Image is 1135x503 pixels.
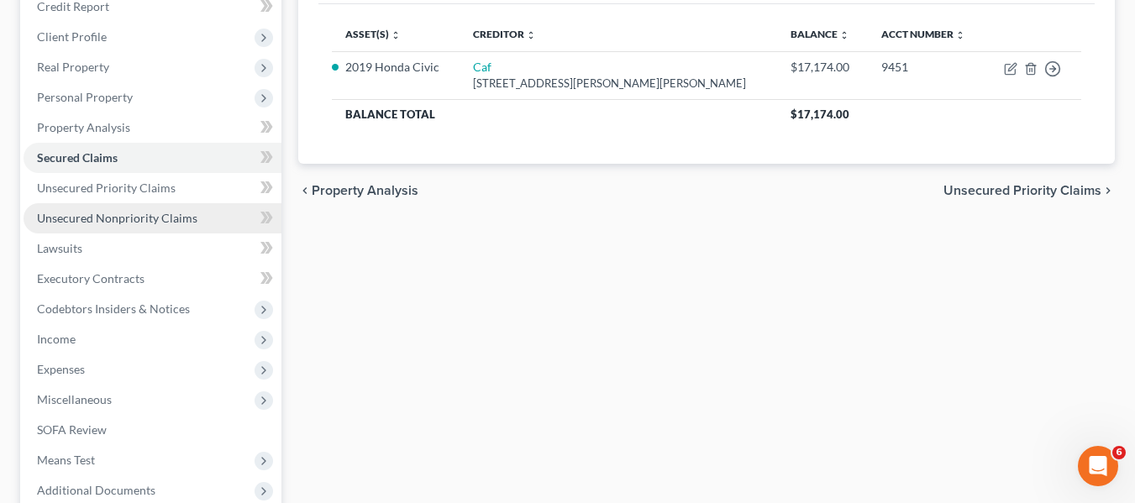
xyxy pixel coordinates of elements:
[955,30,965,40] i: unfold_more
[37,241,82,255] span: Lawsuits
[1112,446,1126,459] span: 6
[24,113,281,143] a: Property Analysis
[473,60,491,74] a: Caf
[526,30,536,40] i: unfold_more
[37,362,85,376] span: Expenses
[298,184,418,197] button: chevron_left Property Analysis
[473,76,764,92] div: [STREET_ADDRESS][PERSON_NAME][PERSON_NAME]
[298,184,312,197] i: chevron_left
[24,415,281,445] a: SOFA Review
[791,107,849,121] span: $17,174.00
[24,143,281,173] a: Secured Claims
[791,28,849,40] a: Balance unfold_more
[24,203,281,233] a: Unsecured Nonpriority Claims
[881,28,965,40] a: Acct Number unfold_more
[37,181,176,195] span: Unsecured Priority Claims
[37,453,95,467] span: Means Test
[37,332,76,346] span: Income
[391,30,401,40] i: unfold_more
[37,211,197,225] span: Unsecured Nonpriority Claims
[943,184,1101,197] span: Unsecured Priority Claims
[881,59,972,76] div: 9451
[24,233,281,264] a: Lawsuits
[37,271,145,286] span: Executory Contracts
[332,99,777,129] th: Balance Total
[473,28,536,40] a: Creditor unfold_more
[943,184,1115,197] button: Unsecured Priority Claims chevron_right
[37,90,133,104] span: Personal Property
[37,301,190,316] span: Codebtors Insiders & Notices
[24,173,281,203] a: Unsecured Priority Claims
[37,422,107,437] span: SOFA Review
[24,264,281,294] a: Executory Contracts
[345,28,401,40] a: Asset(s) unfold_more
[839,30,849,40] i: unfold_more
[37,29,107,44] span: Client Profile
[37,483,155,497] span: Additional Documents
[1101,184,1115,197] i: chevron_right
[37,60,109,74] span: Real Property
[37,120,130,134] span: Property Analysis
[791,59,854,76] div: $17,174.00
[345,59,446,76] li: 2019 Honda Civic
[37,150,118,165] span: Secured Claims
[37,392,112,406] span: Miscellaneous
[1078,446,1118,486] iframe: Intercom live chat
[312,184,418,197] span: Property Analysis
